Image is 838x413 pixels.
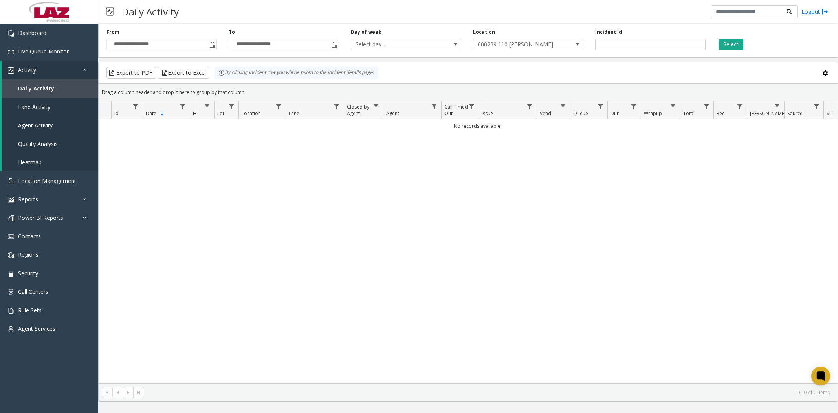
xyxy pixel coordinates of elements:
a: Parker Filter Menu [772,101,783,112]
div: Data table [99,101,838,383]
img: 'icon' [8,49,14,55]
img: infoIcon.svg [218,70,225,76]
a: H Filter Menu [202,101,213,112]
span: Activity [18,66,36,74]
img: pageIcon [106,2,114,21]
span: Agent Activity [18,122,53,129]
a: Lane Filter Menu [332,101,342,112]
a: Vend Filter Menu [558,101,568,112]
span: Closed by Agent [347,103,369,117]
a: Id Filter Menu [130,101,141,112]
span: Location [242,110,261,117]
span: Toggle popup [330,39,339,50]
img: 'icon' [8,252,14,258]
span: Power BI Reports [18,214,63,221]
a: Call Timed Out Filter Menu [466,101,477,112]
img: 'icon' [8,289,14,295]
img: 'icon' [8,234,14,240]
span: Dashboard [18,29,46,37]
a: Dur Filter Menu [629,101,639,112]
span: Rec. [717,110,726,117]
span: Call Centers [18,288,48,295]
a: Logout [801,7,828,16]
h3: Daily Activity [118,2,183,21]
img: 'icon' [8,178,14,184]
a: Lane Activity [2,98,98,116]
span: Lane Activity [18,103,50,111]
a: Queue Filter Menu [595,101,606,112]
span: Location Management [18,177,76,184]
span: Reports [18,195,38,203]
span: Live Queue Monitor [18,48,69,55]
label: Day of week [351,29,381,36]
button: Select [719,39,743,50]
span: Dur [611,110,619,117]
span: Quality Analysis [18,140,58,147]
span: Id [114,110,119,117]
span: Vend [540,110,551,117]
img: 'icon' [8,271,14,277]
div: Drag a column header and drop it here to group by that column [99,85,838,99]
span: Select day... [351,39,439,50]
span: Rule Sets [18,306,42,314]
span: Agent Services [18,325,55,332]
label: Incident Id [595,29,622,36]
a: Lot Filter Menu [226,101,237,112]
span: Regions [18,251,39,258]
label: To [229,29,235,36]
span: Contacts [18,232,41,240]
a: Issue Filter Menu [524,101,535,112]
span: H [193,110,196,117]
span: Sortable [159,111,165,117]
span: Wrapup [644,110,662,117]
span: Source [787,110,803,117]
button: Export to PDF [106,67,156,79]
a: Daily Activity [2,79,98,98]
img: logout [822,7,828,16]
img: 'icon' [8,67,14,74]
a: Wrapup Filter Menu [668,101,678,112]
span: 600239 110 [PERSON_NAME] [473,39,561,50]
a: Agent Filter Menu [429,101,440,112]
span: Daily Activity [18,85,54,92]
label: From [106,29,119,36]
img: 'icon' [8,308,14,314]
a: Activity [2,61,98,79]
img: 'icon' [8,326,14,332]
a: Quality Analysis [2,135,98,153]
span: Queue [573,110,588,117]
span: [PERSON_NAME] [750,110,786,117]
a: Closed by Agent Filter Menu [371,101,381,112]
a: Location Filter Menu [273,101,284,112]
kendo-pager-info: 0 - 0 of 0 items [149,389,830,396]
span: Lane [289,110,299,117]
span: Agent [386,110,399,117]
img: 'icon' [8,197,14,203]
a: Rec. Filter Menu [735,101,745,112]
a: Agent Activity [2,116,98,135]
span: Security [18,269,38,277]
a: Source Filter Menu [811,101,822,112]
span: Date [146,110,156,117]
span: Issue [482,110,493,117]
span: Call Timed Out [444,103,468,117]
span: Total [683,110,695,117]
span: Heatmap [18,159,42,166]
a: Heatmap [2,153,98,171]
span: Toggle popup [208,39,216,50]
button: Export to Excel [158,67,209,79]
img: 'icon' [8,30,14,37]
a: Total Filter Menu [701,101,712,112]
a: Date Filter Menu [178,101,188,112]
span: Lot [217,110,224,117]
img: 'icon' [8,215,14,221]
label: Location [473,29,495,36]
div: By clicking Incident row you will be taken to the incident details page. [215,67,378,79]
